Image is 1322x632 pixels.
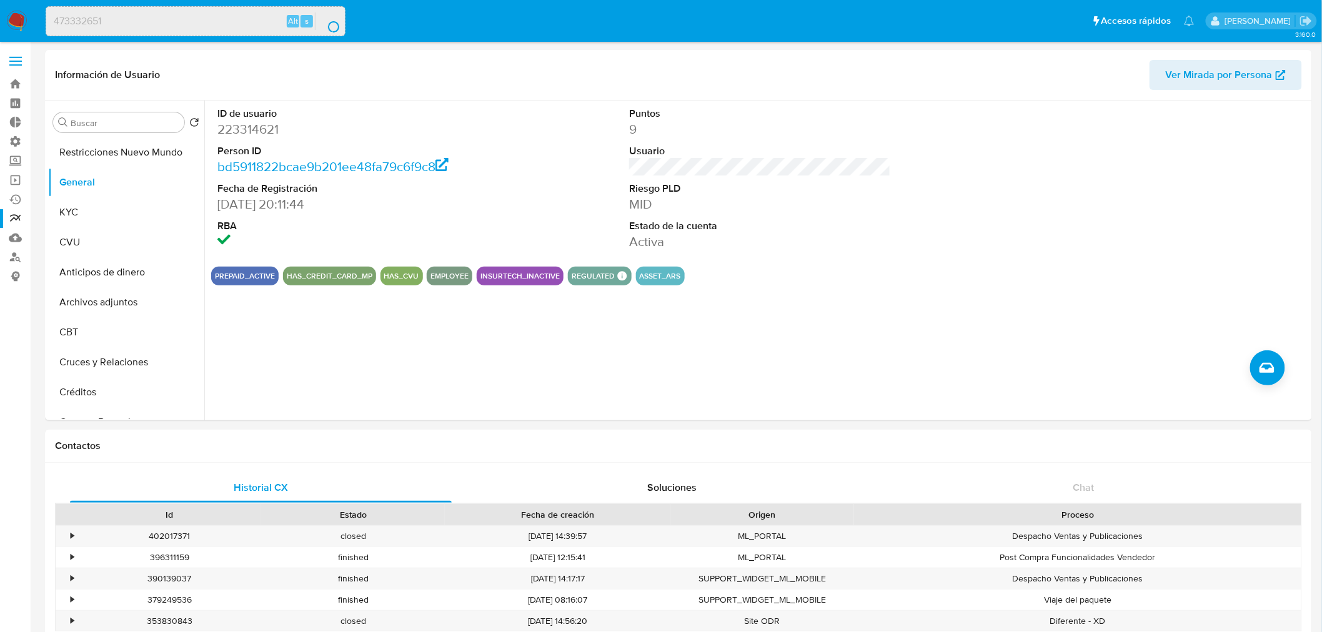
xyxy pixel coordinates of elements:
div: [DATE] 08:16:07 [445,590,670,610]
h1: Información de Usuario [55,69,160,81]
button: Ver Mirada por Persona [1150,60,1302,90]
dt: Fecha de Registración [217,182,479,195]
div: Origen [679,508,845,521]
span: Ver Mirada por Persona [1166,60,1273,90]
input: Buscar [71,117,179,129]
button: Restricciones Nuevo Mundo [48,137,204,167]
a: Notificaciones [1184,16,1195,26]
div: • [71,530,74,542]
button: CBT [48,317,204,347]
button: KYC [48,197,204,227]
div: Viaje del paquete [854,590,1301,610]
span: Accesos rápidos [1101,14,1171,27]
div: finished [261,568,445,589]
a: Salir [1300,14,1313,27]
button: search-icon [315,12,340,30]
span: s [305,15,309,27]
span: Historial CX [234,480,288,495]
dt: ID de usuario [217,107,479,121]
div: 353830843 [77,611,261,631]
dt: Riesgo PLD [629,182,891,195]
div: 379249536 [77,590,261,610]
div: Site ODR [670,611,854,631]
div: Proceso [863,508,1293,521]
div: closed [261,526,445,546]
button: Archivos adjuntos [48,287,204,317]
div: 390139037 [77,568,261,589]
div: Fecha de creación [454,508,662,521]
div: Despacho Ventas y Publicaciones [854,568,1301,589]
a: bd5911822bcae9b201ee48fa79c6f9c8 [217,157,449,175]
dt: Estado de la cuenta [629,219,891,233]
div: Estado [270,508,436,521]
dd: 9 [629,121,891,138]
div: Post Compra Funcionalidades Vendedor [854,547,1301,568]
button: Volver al orden por defecto [189,117,199,131]
div: closed [261,611,445,631]
dt: Person ID [217,144,479,158]
div: • [71,551,74,563]
h1: Contactos [55,440,1302,452]
button: Buscar [58,117,68,127]
dd: MID [629,195,891,213]
dd: Activa [629,233,891,250]
div: SUPPORT_WIDGET_ML_MOBILE [670,568,854,589]
button: General [48,167,204,197]
span: Chat [1073,480,1095,495]
div: • [71,573,74,585]
div: ML_PORTAL [670,526,854,546]
div: • [71,594,74,606]
div: finished [261,547,445,568]
button: CVU [48,227,204,257]
div: Id [86,508,252,521]
button: Cuentas Bancarias [48,407,204,437]
div: ML_PORTAL [670,547,854,568]
button: Anticipos de dinero [48,257,204,287]
div: Diferente - XD [854,611,1301,631]
dd: 223314621 [217,121,479,138]
dd: [DATE] 20:11:44 [217,195,479,213]
div: 402017371 [77,526,261,546]
input: Buscar usuario o caso... [46,13,345,29]
div: finished [261,590,445,610]
div: Despacho Ventas y Publicaciones [854,526,1301,546]
div: 396311159 [77,547,261,568]
p: zoe.breuer@mercadolibre.com [1225,15,1295,27]
div: [DATE] 14:56:20 [445,611,670,631]
div: [DATE] 14:17:17 [445,568,670,589]
div: [DATE] 12:15:41 [445,547,670,568]
button: Cruces y Relaciones [48,347,204,377]
button: Créditos [48,377,204,407]
dt: Puntos [629,107,891,121]
span: Soluciones [648,480,697,495]
div: SUPPORT_WIDGET_ML_MOBILE [670,590,854,610]
span: Alt [288,15,298,27]
div: [DATE] 14:39:57 [445,526,670,546]
div: • [71,615,74,627]
dt: RBA [217,219,479,233]
dt: Usuario [629,144,891,158]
